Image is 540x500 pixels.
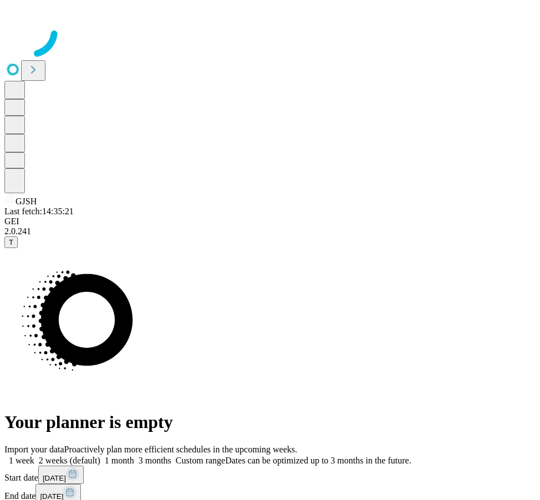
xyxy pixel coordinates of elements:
[225,456,411,465] span: Dates can be optimized up to 3 months in the future.
[4,445,64,454] span: Import your data
[4,236,18,248] button: T
[9,456,34,465] span: 1 week
[4,412,536,432] h1: Your planner is empty
[16,197,37,206] span: GJSH
[9,238,13,246] span: T
[64,445,297,454] span: Proactively plan more efficient schedules in the upcoming weeks.
[4,226,536,236] div: 2.0.241
[105,456,134,465] span: 1 month
[139,456,171,465] span: 3 months
[4,466,536,484] div: Start date
[43,474,66,482] span: [DATE]
[4,207,74,216] span: Last fetch: 14:35:21
[4,217,536,226] div: GEI
[176,456,225,465] span: Custom range
[38,466,84,484] button: [DATE]
[39,456,100,465] span: 2 weeks (default)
